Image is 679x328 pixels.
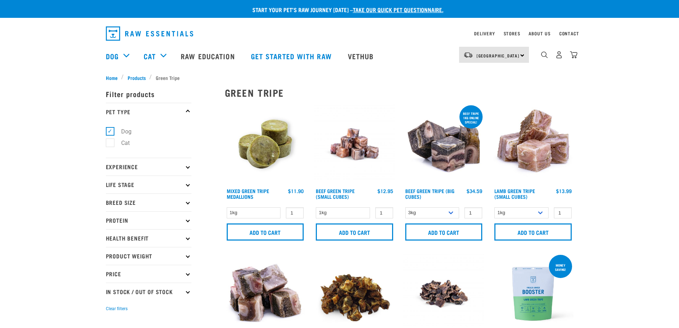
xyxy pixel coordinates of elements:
div: $11.90 [288,188,304,194]
div: Beef tripe 1kg online special! [459,108,483,127]
img: Beef Tripe Bites 1634 [314,104,395,185]
p: Breed Size [106,193,191,211]
div: $13.99 [556,188,572,194]
a: Products [124,74,149,81]
img: home-icon-1@2x.png [541,51,548,58]
p: Product Weight [106,247,191,265]
img: 1133 Green Tripe Lamb Small Cubes 01 [493,104,573,185]
img: home-icon@2x.png [570,51,577,59]
input: 1 [554,207,572,218]
img: Mixed Green Tripe [225,104,306,185]
a: Delivery [474,32,495,35]
span: [GEOGRAPHIC_DATA] [477,54,520,57]
p: Pet Type [106,103,191,121]
a: Beef Green Tripe (Small Cubes) [316,190,355,198]
img: van-moving.png [463,52,473,58]
a: Beef Green Tripe (Big Cubes) [405,190,454,198]
label: Dog [110,127,134,136]
a: Mixed Green Tripe Medallions [227,190,269,198]
a: About Us [529,32,550,35]
a: Vethub [341,42,383,70]
img: 1044 Green Tripe Beef [403,104,484,185]
p: Life Stage [106,176,191,193]
input: Add to cart [494,223,572,241]
button: Clear filters [106,306,128,312]
a: Get started with Raw [244,42,341,70]
a: Stores [504,32,520,35]
input: 1 [286,207,304,218]
p: Experience [106,158,191,176]
p: Filter products [106,85,191,103]
div: $34.59 [467,188,482,194]
img: Raw Essentials Logo [106,26,193,41]
input: 1 [375,207,393,218]
span: Products [128,74,146,81]
a: Dog [106,51,119,61]
a: Home [106,74,122,81]
input: Add to cart [227,223,304,241]
a: Raw Education [174,42,243,70]
a: take our quick pet questionnaire. [353,8,443,11]
input: 1 [464,207,482,218]
a: Cat [144,51,156,61]
nav: dropdown navigation [100,24,579,44]
img: user.png [555,51,563,59]
p: Health Benefit [106,229,191,247]
div: Money saving! [549,260,572,275]
nav: breadcrumbs [106,74,573,81]
div: $12.95 [377,188,393,194]
input: Add to cart [405,223,483,241]
p: In Stock / Out Of Stock [106,283,191,301]
p: Price [106,265,191,283]
a: Contact [559,32,579,35]
h2: Green Tripe [225,87,573,98]
a: Lamb Green Tripe (Small Cubes) [494,190,535,198]
input: Add to cart [316,223,393,241]
p: Protein [106,211,191,229]
label: Cat [110,138,133,147]
span: Home [106,74,118,81]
